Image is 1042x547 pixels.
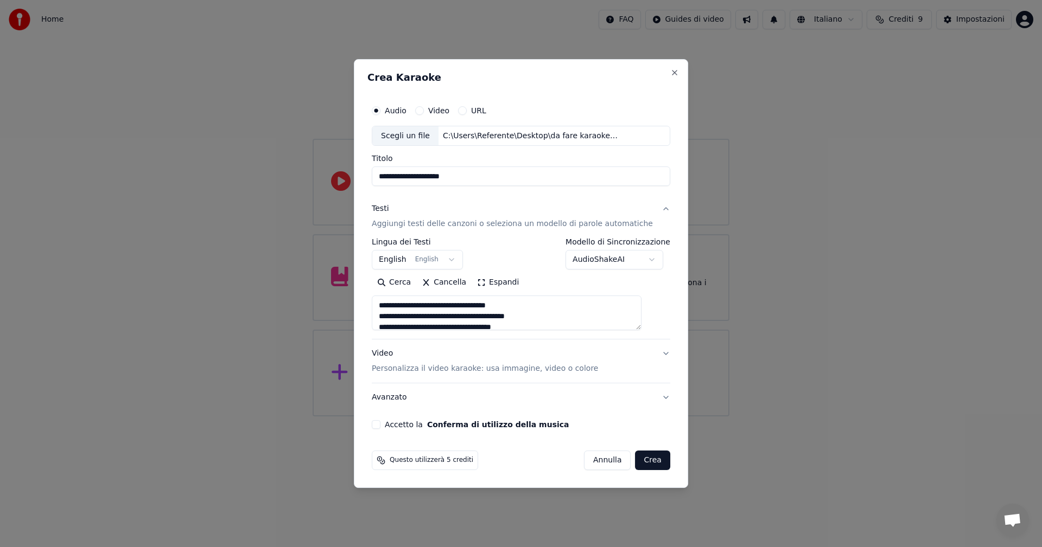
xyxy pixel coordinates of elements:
[390,456,473,465] span: Questo utilizzerà 5 crediti
[385,107,406,114] label: Audio
[385,421,569,428] label: Accetto la
[372,195,670,239] button: TestiAggiungi testi delle canzoni o seleziona un modello di parole automatiche
[372,219,653,230] p: Aggiungi testi delle canzoni o seleziona un modello di parole automatiche
[472,274,524,292] button: Espandi
[566,239,670,246] label: Modello di Sincronizzazione
[636,451,670,470] button: Crea
[372,349,598,375] div: Video
[372,155,670,163] label: Titolo
[372,340,670,383] button: VideoPersonalizza il video karaoke: usa immagine, video o colore
[372,363,598,374] p: Personalizza il video karaoke: usa immagine, video o colore
[372,239,463,246] label: Lingua dei Testi
[471,107,486,114] label: URL
[372,383,670,411] button: Avanzato
[372,126,439,146] div: Scegli un file
[372,274,416,292] button: Cerca
[439,131,623,141] div: C:\Users\Referente\Desktop\da fare karaoke\Annalisa - Bellissima short.mp3
[584,451,631,470] button: Annulla
[416,274,472,292] button: Cancella
[428,107,449,114] label: Video
[372,239,670,339] div: TestiAggiungi testi delle canzoni o seleziona un modello di parole automatiche
[372,204,389,215] div: Testi
[367,73,675,82] h2: Crea Karaoke
[427,421,569,428] button: Accetto la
